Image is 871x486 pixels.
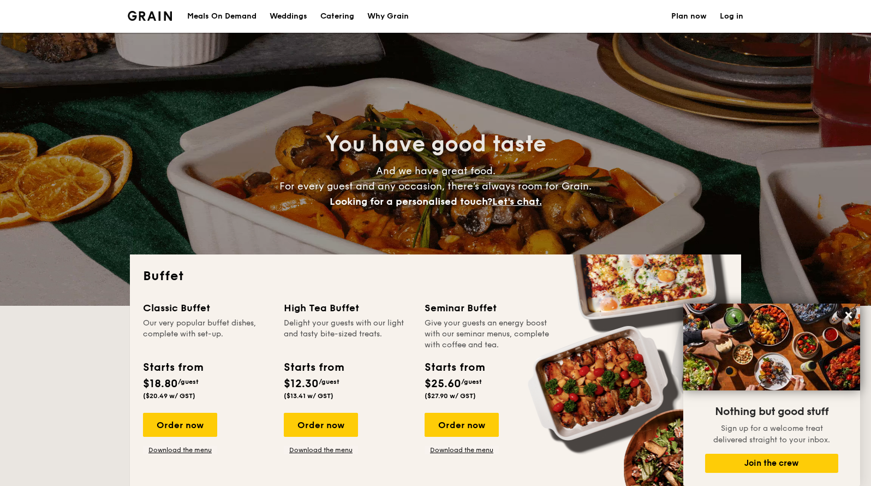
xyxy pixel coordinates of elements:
[284,392,333,400] span: ($13.41 w/ GST)
[705,454,838,473] button: Join the crew
[319,378,339,386] span: /guest
[279,165,592,208] span: And we have great food. For every guest and any occasion, there’s always room for Grain.
[128,11,172,21] a: Logotype
[492,195,542,208] span: Let's chat.
[284,318,411,351] div: Delight your guests with our light and tasty bite-sized treats.
[425,359,484,376] div: Starts from
[284,377,319,390] span: $12.30
[143,377,178,390] span: $18.80
[425,300,552,316] div: Seminar Buffet
[128,11,172,21] img: Grain
[713,424,830,444] span: Sign up for a welcome treat delivered straight to your inbox.
[425,318,552,351] div: Give your guests an energy boost with our seminar menus, complete with coffee and tea.
[715,405,828,418] span: Nothing but good stuff
[284,359,343,376] div: Starts from
[143,392,195,400] span: ($20.49 w/ GST)
[284,300,411,316] div: High Tea Buffet
[143,413,217,437] div: Order now
[143,300,271,316] div: Classic Buffet
[683,304,860,390] img: DSC07876-Edit02-Large.jpeg
[143,359,202,376] div: Starts from
[284,446,358,454] a: Download the menu
[143,446,217,454] a: Download the menu
[178,378,199,386] span: /guest
[143,318,271,351] div: Our very popular buffet dishes, complete with set-up.
[330,195,492,208] span: Looking for a personalised touch?
[461,378,482,386] span: /guest
[325,131,546,157] span: You have good taste
[284,413,358,437] div: Order now
[425,377,461,390] span: $25.60
[840,306,857,324] button: Close
[425,446,499,454] a: Download the menu
[425,392,476,400] span: ($27.90 w/ GST)
[425,413,499,437] div: Order now
[143,268,728,285] h2: Buffet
